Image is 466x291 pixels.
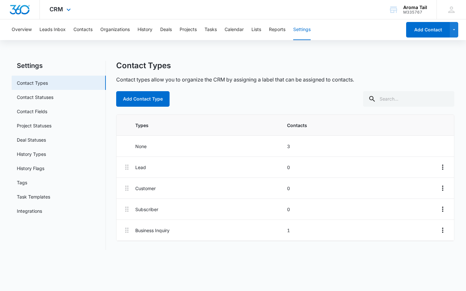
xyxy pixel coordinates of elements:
[293,19,311,40] button: Settings
[438,204,448,214] button: Overflow Menu
[100,19,130,40] button: Organizations
[363,91,454,107] input: Search...
[406,22,450,38] button: Add Contact
[269,19,285,40] button: Reports
[17,208,42,214] a: Integrations
[73,19,93,40] button: Contacts
[135,185,283,192] p: Customer
[403,10,427,15] div: account id
[287,185,435,192] p: 0
[12,61,106,70] h2: Settings
[17,165,44,172] a: History Flags
[17,136,46,143] a: Deal Statuses
[135,206,283,213] p: Subscriber
[251,19,261,40] button: Lists
[287,143,435,150] p: 3
[160,19,172,40] button: Deals
[17,179,27,186] a: Tags
[39,19,66,40] button: Leads Inbox
[438,162,448,172] button: Overflow Menu
[17,193,50,200] a: Task Templates
[116,61,171,70] h1: Contact Types
[135,122,283,129] p: Types
[438,225,448,235] button: Overflow Menu
[225,19,244,40] button: Calendar
[138,19,152,40] button: History
[287,122,435,129] p: Contacts
[17,94,53,101] a: Contact Statuses
[116,91,170,107] button: Add Contact Type
[135,227,283,234] p: Business Inquiry
[403,5,427,10] div: account name
[12,19,32,40] button: Overview
[50,6,63,13] span: CRM
[180,19,197,40] button: Projects
[135,164,283,171] p: Lead
[135,143,283,150] p: None
[116,76,354,83] p: Contact types allow you to organize the CRM by assigning a label that can be assigned to contacts.
[287,206,435,213] p: 0
[287,227,435,234] p: 1
[205,19,217,40] button: Tasks
[287,164,435,171] p: 0
[438,183,448,193] button: Overflow Menu
[17,80,48,86] a: Contact Types
[17,108,47,115] a: Contact Fields
[17,122,51,129] a: Project Statuses
[17,151,46,157] a: History Types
